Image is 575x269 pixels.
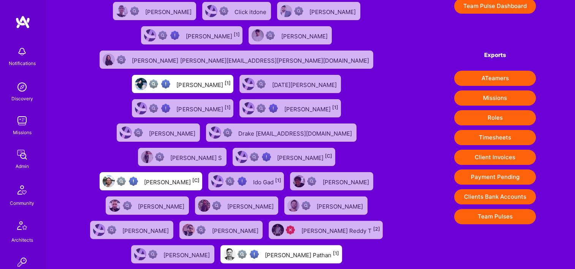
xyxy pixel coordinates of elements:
img: High Potential User [161,79,170,89]
div: [PERSON_NAME] [322,176,370,186]
img: Not fully vetted [149,79,158,89]
div: [PERSON_NAME] [145,6,193,16]
div: [PERSON_NAME] [227,201,275,210]
div: [DATE][PERSON_NAME] [272,79,338,89]
img: Not Scrubbed [294,6,303,16]
a: User AvatarNot Scrubbed[PERSON_NAME] [87,218,176,242]
img: User Avatar [135,78,147,90]
div: [PERSON_NAME] [149,128,197,138]
button: Team Pulses [454,209,536,224]
img: User Avatar [236,151,248,163]
img: User Avatar [211,175,223,187]
img: Not fully vetted [117,177,126,186]
img: Not Scrubbed [117,55,126,64]
img: User Avatar [242,78,255,90]
sup: [1] [332,104,338,110]
a: User AvatarNot Scrubbed[PERSON_NAME] [176,218,266,242]
img: User Avatar [280,5,292,17]
img: Not fully vetted [158,31,167,40]
img: User Avatar [135,102,147,114]
div: [PERSON_NAME] [212,225,260,235]
img: User Avatar [116,5,128,17]
img: High Potential User [129,177,138,186]
div: [PERSON_NAME] [176,79,230,89]
img: Not Scrubbed [212,201,221,210]
img: User Avatar [242,102,255,114]
img: teamwork [14,113,30,128]
img: User Avatar [209,127,221,139]
div: Missions [13,128,32,136]
a: User AvatarNot fully vettedHigh Potential User[PERSON_NAME][1] [129,72,236,96]
sup: [1] [233,32,239,37]
img: Not Scrubbed [155,152,164,161]
div: Discovery [11,95,33,103]
img: User Avatar [120,127,132,139]
img: Not Scrubbed [257,79,266,89]
div: [PERSON_NAME] [277,152,332,162]
img: logo [15,15,30,29]
img: High Potential User [161,104,170,113]
img: Unqualified [286,225,295,234]
img: Not Scrubbed [223,128,232,137]
img: Not Scrubbed [130,6,139,16]
sup: [2] [373,226,380,232]
a: User AvatarNot ScrubbedDrake [EMAIL_ADDRESS][DOMAIN_NAME] [203,120,360,145]
a: User AvatarNot Scrubbed[PERSON_NAME] [287,169,376,193]
div: [PERSON_NAME] [163,249,211,259]
a: User AvatarNot fully vettedHigh Potential User[PERSON_NAME][1] [138,23,246,47]
a: User AvatarNot Scrubbed[PERSON_NAME] [192,193,281,218]
a: User AvatarNot Scrubbed[PERSON_NAME] [128,242,217,266]
a: User AvatarNot Scrubbed[PERSON_NAME] S [135,145,230,169]
div: Ido Gad [253,176,281,186]
a: User AvatarNot Scrubbed[PERSON_NAME] [246,23,335,47]
img: Not Scrubbed [148,250,157,259]
a: User AvatarNot fully vettedHigh Potential User[PERSON_NAME][C] [97,169,205,193]
img: User Avatar [182,224,195,236]
img: User Avatar [93,224,105,236]
div: [PERSON_NAME] S [170,152,223,162]
a: User AvatarNot Scrubbed[PERSON_NAME] [114,120,203,145]
button: ATeamers [454,71,536,86]
img: Not fully vetted [257,104,266,113]
button: Clients Bank Accounts [454,189,536,204]
a: User AvatarNot Scrubbed[PERSON_NAME] [103,193,192,218]
img: High Potential User [269,104,278,113]
img: User Avatar [134,248,146,260]
img: User Avatar [252,29,264,41]
img: High Potential User [238,177,247,186]
img: User Avatar [103,54,115,66]
div: [PERSON_NAME] Pathan [265,249,339,259]
a: User AvatarNot fully vettedHigh Potential User[PERSON_NAME][1] [236,96,344,120]
a: User AvatarNot Scrubbed[PERSON_NAME] [281,193,371,218]
img: Not fully vetted [238,250,247,259]
img: Not fully vetted [250,152,259,161]
button: Payment Pending [454,169,536,185]
img: Not Scrubbed [134,128,143,137]
a: User AvatarNot fully vettedHigh Potential UserIdo Gad[1] [205,169,287,193]
div: [PERSON_NAME] [281,30,329,40]
div: Architects [11,236,33,244]
img: discovery [14,79,30,95]
img: High Potential User [250,250,259,259]
img: Not Scrubbed [123,201,132,210]
a: User AvatarNot fully vettedHigh Potential User[PERSON_NAME][1] [129,96,236,120]
img: User Avatar [287,199,299,212]
a: User AvatarNot Scrubbed[DATE][PERSON_NAME] [236,72,344,96]
div: [PERSON_NAME] [144,176,199,186]
sup: [1] [275,177,281,183]
img: User Avatar [223,248,236,260]
button: Roles [454,110,536,125]
sup: [1] [333,250,339,256]
img: Not Scrubbed [219,6,228,16]
div: [PERSON_NAME] [317,201,364,210]
div: [PERSON_NAME] [122,225,170,235]
img: Not Scrubbed [196,225,206,234]
img: Not Scrubbed [107,225,116,234]
div: [PERSON_NAME] [185,30,239,40]
img: Not Scrubbed [307,177,316,186]
img: Not fully vetted [149,104,158,113]
img: User Avatar [144,29,156,41]
img: High Potential User [170,31,179,40]
img: High Potential User [262,152,271,161]
div: Notifications [9,59,36,67]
